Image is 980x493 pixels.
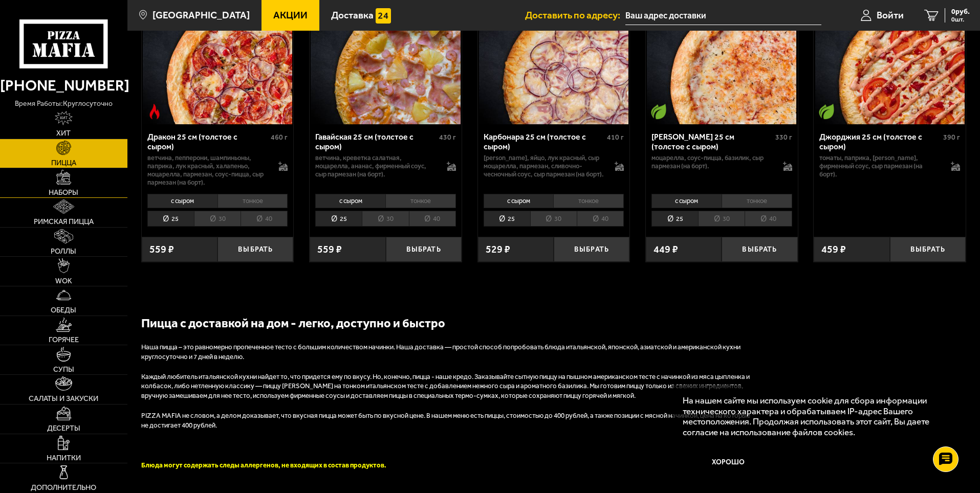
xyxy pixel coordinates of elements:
span: 460 г [271,133,288,142]
span: 330 г [775,133,792,142]
span: Наборы [49,189,78,196]
img: Острое блюдо [147,104,162,119]
div: [PERSON_NAME] 25 см (толстое с сыром) [651,132,773,151]
span: 0 шт. [951,16,970,23]
button: Выбрать [554,237,629,262]
li: с сыром [315,194,385,208]
li: 40 [241,211,288,227]
div: Карбонара 25 см (толстое с сыром) [484,132,605,151]
button: Выбрать [890,237,966,262]
span: Римская пицца [34,218,94,225]
span: Обеды [51,306,76,313]
span: Акции [273,10,308,20]
button: Выбрать [722,237,797,262]
span: 449 ₽ [654,244,678,255]
span: 410 г [607,133,624,142]
span: Салаты и закуски [29,395,98,402]
span: [GEOGRAPHIC_DATA] [153,10,250,20]
h2: Пицца с доставкой на дом - легко, доступно и быстро [141,315,755,332]
li: 40 [745,211,792,227]
p: PIZZA MAFIA не словом, а делом доказывает, что вкусная пицца может быть по вкусной цене. В нашем ... [141,411,755,431]
p: томаты, паприка, [PERSON_NAME], фирменный соус, сыр пармезан (на борт). [819,154,941,178]
button: Выбрать [386,237,462,262]
span: 0 руб. [951,8,970,15]
span: Пицца [51,159,76,166]
img: Вегетарианское блюдо [651,104,666,119]
p: [PERSON_NAME], яйцо, лук красный, сыр Моцарелла, пармезан, сливочно-чесночный соус, сыр пармезан ... [484,154,605,178]
input: Ваш адрес доставки [625,6,821,25]
li: 40 [409,211,456,227]
img: Вегетарианское блюдо [819,104,834,119]
li: с сыром [147,194,217,208]
li: тонкое [217,194,288,208]
button: Хорошо [683,447,775,478]
li: тонкое [722,194,792,208]
span: 559 ₽ [149,244,174,255]
p: На нашем сайте мы используем cookie для сбора информации технического характера и обрабатываем IP... [683,395,950,438]
span: Доставить по адресу: [525,10,625,20]
p: Наша пицца – это равномерно пропеченное тесто с большим количеством начинки. Наша доставка — прос... [141,343,755,362]
li: 30 [194,211,241,227]
li: с сыром [484,194,554,208]
span: Войти [877,10,904,20]
span: 390 г [943,133,960,142]
span: Напитки [47,454,81,461]
div: Гавайская 25 см (толстое с сыром) [315,132,437,151]
span: Дополнительно [31,484,96,491]
li: 25 [651,211,698,227]
li: 30 [362,211,408,227]
li: 25 [147,211,194,227]
div: Джорджия 25 см (толстое с сыром) [819,132,941,151]
span: 559 ₽ [317,244,342,255]
img: 15daf4d41897b9f0e9f617042186c801.svg [376,8,391,24]
li: 30 [698,211,745,227]
div: Дракон 25 см (толстое с сыром) [147,132,269,151]
li: 25 [484,211,530,227]
p: ветчина, пепперони, шампиньоны, паприка, лук красный, халапеньо, моцарелла, пармезан, соус-пицца,... [147,154,269,187]
li: 25 [315,211,362,227]
span: Супы [53,366,74,373]
li: 30 [530,211,577,227]
li: тонкое [553,194,624,208]
span: Доставка [331,10,374,20]
span: 459 ₽ [821,244,846,255]
p: ветчина, креветка салатная, моцарелла, ананас, фирменный соус, сыр пармезан (на борт). [315,154,437,178]
span: Горячее [49,336,79,343]
font: Блюда могут содержать следы аллергенов, не входящих в состав продуктов. [141,461,386,469]
span: WOK [55,277,72,284]
span: 430 г [439,133,456,142]
button: Выбрать [217,237,293,262]
p: Каждый любитель итальянской кухни найдет то, что придется ему по вкусу. Но, конечно, пицца - наше... [141,372,755,401]
span: 529 ₽ [486,244,510,255]
span: Хит [56,129,71,137]
li: с сыром [651,194,722,208]
span: Десерты [47,424,80,432]
li: 40 [577,211,624,227]
span: Роллы [51,248,76,255]
li: тонкое [385,194,456,208]
p: моцарелла, соус-пицца, базилик, сыр пармезан (на борт). [651,154,773,170]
